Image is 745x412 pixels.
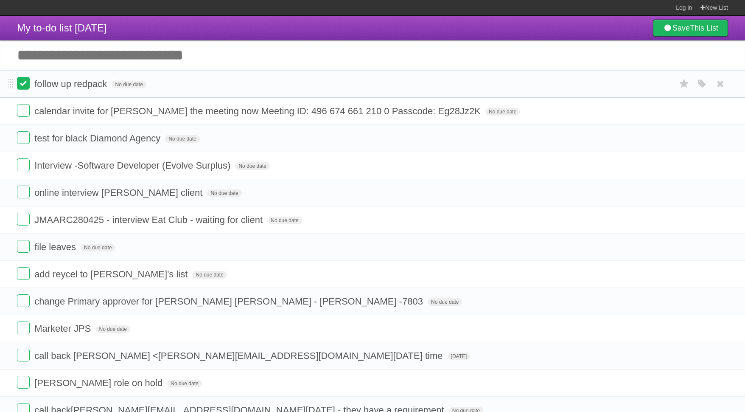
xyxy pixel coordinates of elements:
span: [DATE] [448,353,471,360]
label: Star task [676,77,692,91]
span: add reycel to [PERSON_NAME]'s list [34,269,190,279]
span: file leaves [34,242,78,252]
span: No due date [428,298,462,306]
span: Marketer JPS [34,323,93,334]
span: No due date [165,135,199,143]
span: No due date [192,271,227,279]
label: Done [17,349,30,361]
span: My to-do list [DATE] [17,22,107,34]
span: No due date [81,244,115,251]
span: online interview [PERSON_NAME] client [34,187,204,198]
label: Done [17,294,30,307]
span: call back [PERSON_NAME] < [PERSON_NAME][EMAIL_ADDRESS][DOMAIN_NAME] [DATE] time [34,350,445,361]
label: Done [17,186,30,198]
label: Done [17,104,30,117]
b: This List [690,24,718,32]
span: No due date [207,189,241,197]
span: [PERSON_NAME] role on hold [34,378,165,388]
span: No due date [167,380,202,387]
label: Done [17,376,30,389]
span: calendar invite for [PERSON_NAME] the meeting now Meeting ID: 496 674 661 210 0 Passcode: Eg28Jz2K [34,106,483,116]
label: Done [17,240,30,253]
span: Interview -Software Developer (Evolve Surplus) [34,160,232,171]
span: test for black Diamond Agency [34,133,162,144]
span: No due date [267,217,302,224]
span: change Primary approver for [PERSON_NAME] [PERSON_NAME] - [PERSON_NAME] -7803 [34,296,425,307]
span: No due date [485,108,520,116]
span: No due date [235,162,269,170]
span: No due date [112,81,146,88]
label: Done [17,267,30,280]
label: Done [17,77,30,90]
a: SaveThis List [653,20,728,37]
span: follow up redpack [34,79,109,89]
label: Done [17,213,30,226]
label: Done [17,158,30,171]
span: JMAARC280425 - interview Eat Club - waiting for client [34,214,265,225]
label: Done [17,131,30,144]
span: No due date [96,325,130,333]
label: Done [17,322,30,334]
